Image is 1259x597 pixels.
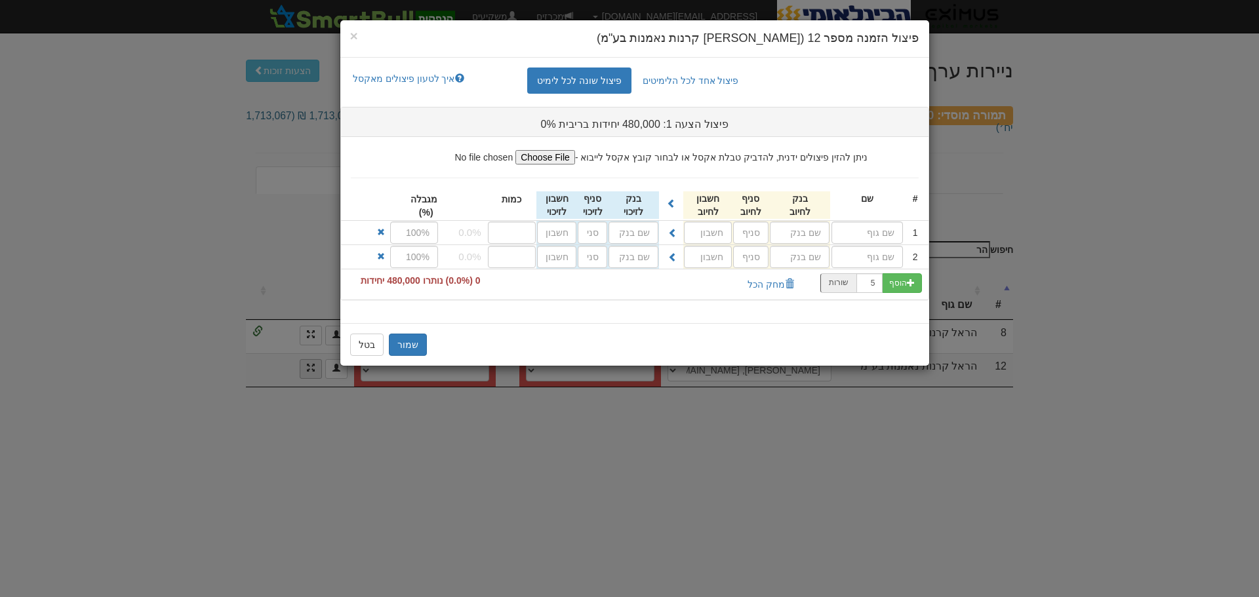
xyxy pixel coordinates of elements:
input: 100% [390,221,438,244]
span: פיצול הזמנה מספר 12 ([PERSON_NAME] קרנות נאמנות בע"מ) [597,31,919,45]
input: חשבון [684,246,732,268]
a: פיצול אחד לכל הלימיטים [633,67,749,94]
div: סניף לזיכוי [577,191,608,219]
button: בטל [350,334,384,356]
input: סניף [578,246,607,268]
div: חשבון לחיוב [683,191,732,219]
input: 100% [390,246,438,268]
input: חשבון [537,246,576,268]
input: שם בנק [770,221,829,244]
div: ניתן להזין פיצולים ידנית, להדביק טבלת אקסל או לבחור קובץ אקסל לייבוא - [341,137,929,164]
button: הוסף [882,273,922,293]
div: מגבלה (%) [414,192,438,220]
input: שם בנק [609,221,658,244]
span: 0.0% [458,225,481,239]
div: חשבון לזיכוי [536,191,577,219]
input: שם גוף [831,246,903,268]
div: בנק לזיכוי [608,191,659,219]
input: חשבון [537,221,576,244]
input: סניף [733,221,769,244]
span: 0 (0.0%) נותרו 480,000 יחידות [354,270,487,291]
input: חשבון [684,221,732,244]
input: שם בנק [609,246,658,268]
input: סניף [733,246,769,268]
div: בנק לחיוב [769,191,830,219]
div: סניף לחיוב [732,191,769,219]
h3: פיצול הצעה 1: 480,000 יחידות בריבית 0% [498,119,772,130]
input: שם גוף [831,221,903,244]
div: # [904,191,918,206]
div: 2 [904,250,918,264]
button: מחק הכל [739,273,803,296]
div: 1 [904,225,918,240]
span: × [350,28,358,43]
a: פיצול שונה לכל לימיט [527,67,631,94]
input: שם בנק [770,246,829,268]
input: סניף [578,221,607,244]
a: איך לטעון פיצולים מאקסל [344,67,473,90]
small: שורות [829,278,849,287]
button: שמור [389,334,427,356]
span: 0.0% [458,250,481,263]
div: שם [831,191,904,206]
button: Close [350,29,358,43]
div: כמות [488,192,536,206]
